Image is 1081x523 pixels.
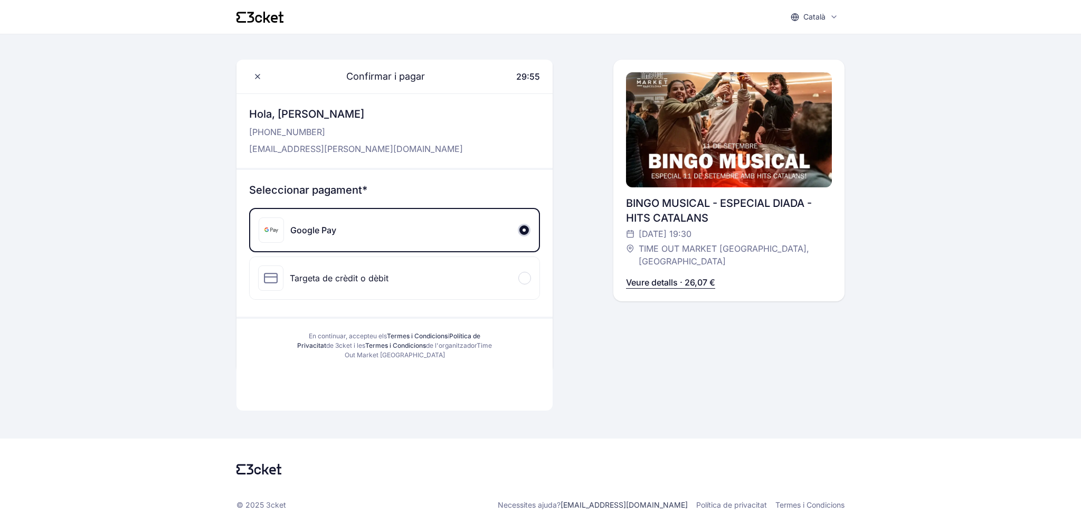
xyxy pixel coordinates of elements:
[696,500,767,510] a: Política de privacitat
[290,224,336,236] div: Google Pay
[639,227,691,240] span: [DATE] 19:30
[365,341,426,349] a: Termes i Condicions
[626,196,832,225] div: BINGO MUSICAL - ESPECIAL DIADA - HITS CATALANS
[516,71,540,82] span: 29:55
[249,373,540,398] iframe: Campo de entrada seguro del botón de pago
[249,142,463,155] p: [EMAIL_ADDRESS][PERSON_NAME][DOMAIN_NAME]
[334,69,425,84] span: Confirmar i pagar
[290,272,388,284] div: Targeta de crèdit o dèbit
[775,500,845,510] a: Termes i Condicions
[249,126,463,138] p: [PHONE_NUMBER]
[803,12,826,22] p: Català
[498,500,688,510] p: Necessites ajuda?
[561,500,688,509] a: [EMAIL_ADDRESS][DOMAIN_NAME]
[296,331,494,360] div: En continuar, accepteu els i de 3cket i les de l'organitzador
[387,332,448,340] a: Termes i Condicions
[626,276,715,289] p: Veure detalls · 26,07 €
[236,500,286,510] p: © 2025 3cket
[249,183,540,197] h3: Seleccionar pagament*
[249,107,463,121] h3: Hola, [PERSON_NAME]
[639,242,821,268] span: TIME OUT MARKET [GEOGRAPHIC_DATA], [GEOGRAPHIC_DATA]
